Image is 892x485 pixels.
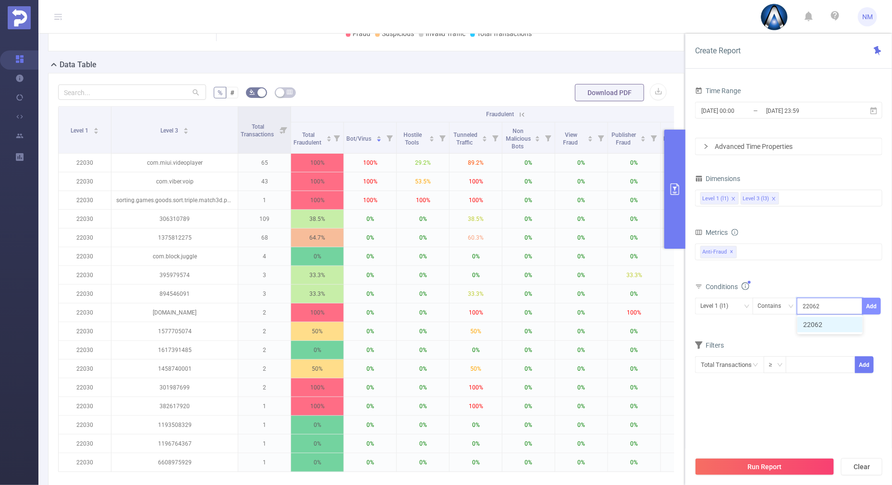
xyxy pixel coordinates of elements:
[397,322,449,340] p: 0%
[397,191,449,209] p: 100%
[855,356,874,373] button: Add
[661,210,713,228] p: 0%
[608,397,660,415] p: 0%
[661,453,713,472] p: 0%
[608,229,660,247] p: 0%
[160,127,180,134] span: Level 3
[111,435,238,453] p: 1196764367
[397,378,449,397] p: 0%
[291,266,343,284] p: 33.3%
[502,229,555,247] p: 0%
[541,122,555,153] i: Filter menu
[695,175,740,182] span: Dimensions
[608,172,660,191] p: 0%
[450,229,502,247] p: 60.3%
[608,285,660,303] p: 0%
[59,303,111,322] p: 22030
[346,135,373,142] span: Bot/Virus
[450,416,502,434] p: 0%
[661,322,713,340] p: 0%
[765,104,843,117] input: End date
[608,191,660,209] p: 0%
[344,453,396,472] p: 0%
[450,322,502,340] p: 50%
[788,303,794,310] i: icon: down
[608,360,660,378] p: 0%
[608,341,660,359] p: 0%
[700,298,735,314] div: Level 1 (l1)
[555,172,608,191] p: 0%
[111,341,238,359] p: 1617391485
[450,397,502,415] p: 100%
[291,154,343,172] p: 100%
[450,360,502,378] p: 50%
[377,134,382,137] i: icon: caret-up
[238,416,291,434] p: 1
[111,154,238,172] p: com.miui.videoplayer
[291,360,343,378] p: 50%
[700,192,739,205] li: Level 1 (l1)
[238,360,291,378] p: 2
[661,416,713,434] p: 0%
[608,416,660,434] p: 0%
[555,303,608,322] p: 0%
[862,298,881,315] button: Add
[706,283,749,291] span: Conditions
[555,229,608,247] p: 0%
[436,122,449,153] i: Filter menu
[555,378,608,397] p: 0%
[450,191,502,209] p: 100%
[59,435,111,453] p: 22030
[703,144,709,149] i: icon: right
[647,122,660,153] i: Filter menu
[377,138,382,141] i: icon: caret-down
[608,247,660,266] p: 0%
[555,285,608,303] p: 0%
[702,193,729,205] div: Level 1 (l1)
[330,122,343,153] i: Filter menu
[663,135,693,142] span: Reputation
[608,453,660,472] p: 0%
[59,453,111,472] p: 22030
[608,303,660,322] p: 100%
[661,341,713,359] p: 0%
[59,247,111,266] p: 22030
[695,341,724,349] span: Filters
[450,341,502,359] p: 0%
[238,303,291,322] p: 2
[862,7,873,26] span: NM
[353,30,370,37] span: Fraud
[695,229,728,236] span: Metrics
[661,191,713,209] p: 0%
[238,191,291,209] p: 1
[111,266,238,284] p: 395979574
[555,154,608,172] p: 0%
[327,134,332,137] i: icon: caret-up
[238,397,291,415] p: 1
[502,247,555,266] p: 0%
[238,266,291,284] p: 3
[238,341,291,359] p: 2
[731,196,736,202] i: icon: close
[608,266,660,284] p: 33.3%
[344,360,396,378] p: 0%
[291,416,343,434] p: 0%
[291,322,343,340] p: 50%
[661,378,713,397] p: 0%
[777,362,783,369] i: icon: down
[60,59,97,71] h2: Data Table
[502,397,555,415] p: 0%
[661,172,713,191] p: 7%
[291,397,343,415] p: 100%
[59,154,111,172] p: 22030
[797,317,863,332] li: 22062
[111,378,238,397] p: 301987699
[291,229,343,247] p: 64.7%
[291,303,343,322] p: 100%
[489,122,502,153] i: Filter menu
[249,89,255,95] i: icon: bg-colors
[397,229,449,247] p: 0%
[59,378,111,397] p: 22030
[450,285,502,303] p: 33.3%
[502,453,555,472] p: 0%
